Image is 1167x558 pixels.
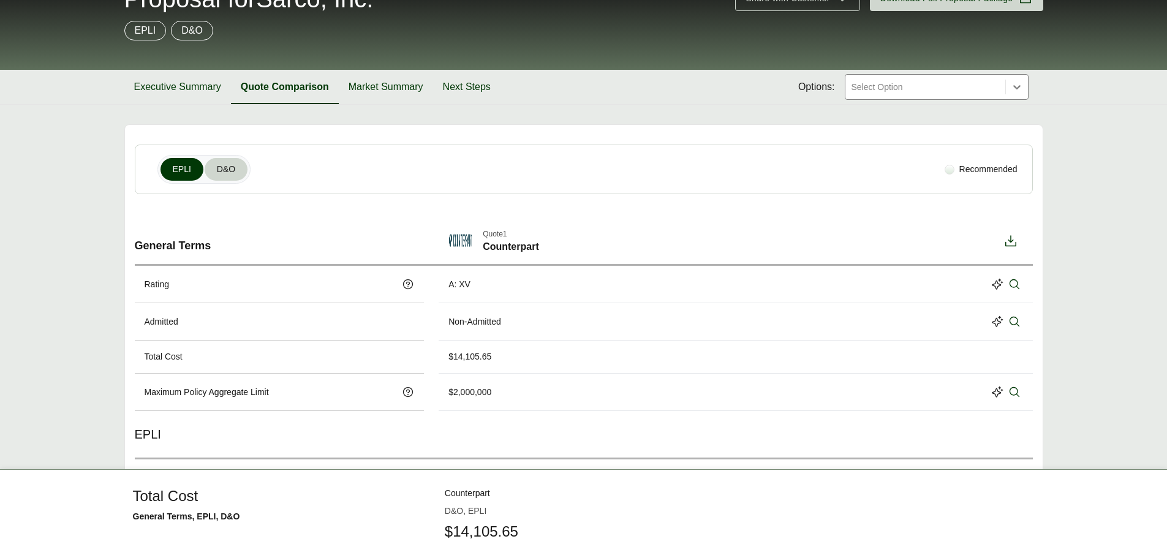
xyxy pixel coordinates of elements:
[161,158,203,181] button: EPLI
[448,469,475,482] div: $4,320
[448,386,491,399] div: $2,000,000
[135,411,1033,459] div: EPLI
[135,23,156,38] p: EPLI
[448,315,501,328] div: Non-Admitted
[433,70,500,104] button: Next Steps
[145,278,169,291] p: Rating
[135,219,425,264] div: General Terms
[448,278,470,291] div: A: XV
[339,70,433,104] button: Market Summary
[145,535,181,548] p: Retention
[798,80,835,94] span: Options:
[483,228,539,239] span: Quote 1
[124,70,231,104] button: Executive Summary
[145,469,179,482] p: Premium
[448,502,491,515] div: $1,000,000
[231,70,339,104] button: Quote Comparison
[145,350,183,363] p: Total Cost
[205,158,247,181] button: D&O
[448,350,491,363] div: $14,105.65
[448,228,473,253] img: Counterpart-Logo
[145,502,163,515] p: Limit
[145,315,178,328] p: Admitted
[217,163,235,176] span: D&O
[999,228,1023,254] button: Download option
[448,535,480,548] div: $10,000
[483,239,539,254] span: Counterpart
[940,158,1022,181] div: Recommended
[145,386,269,399] p: Maximum Policy Aggregate Limit
[181,23,203,38] p: D&O
[173,163,191,176] span: EPLI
